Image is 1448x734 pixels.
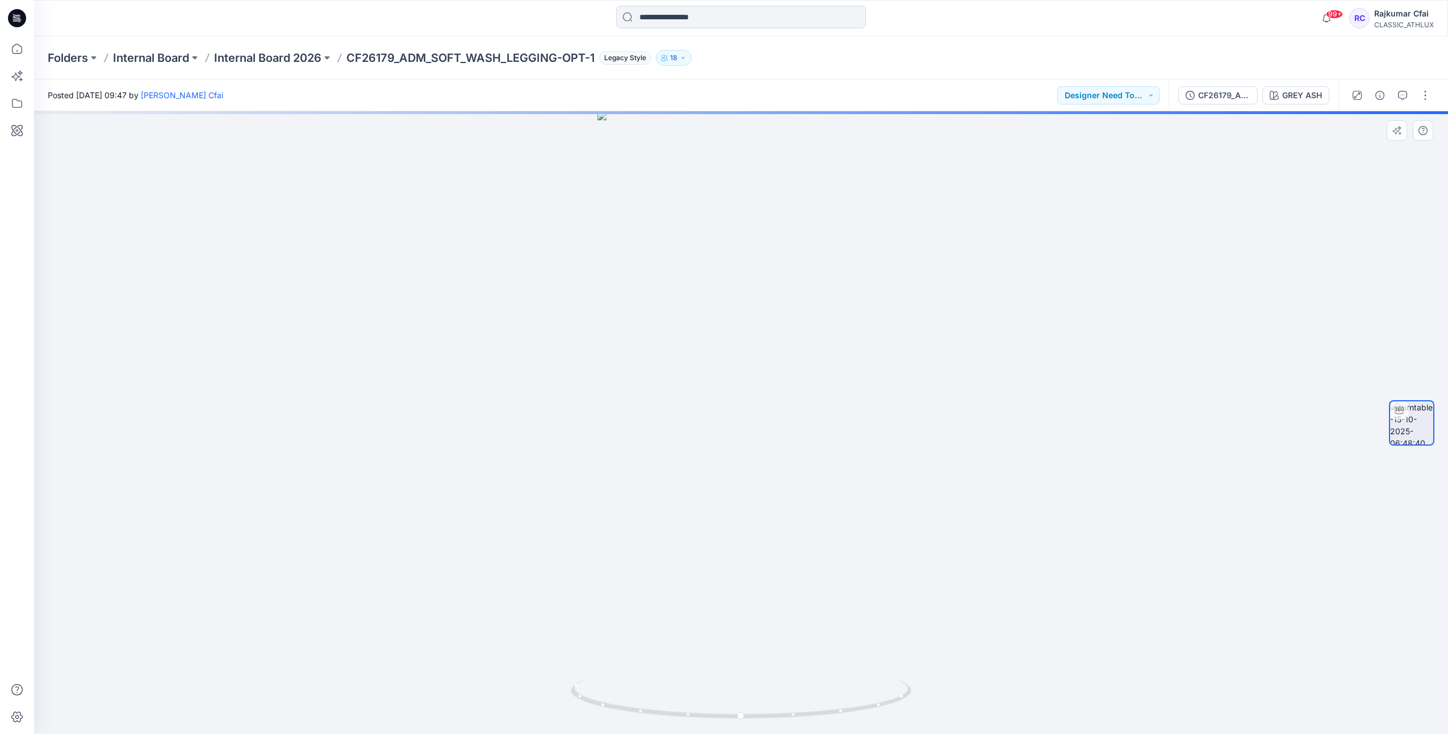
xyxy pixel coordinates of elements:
div: CLASSIC_ATHLUX [1374,20,1434,29]
p: 18 [670,52,677,64]
span: 99+ [1326,10,1343,19]
span: Posted [DATE] 09:47 by [48,89,223,101]
div: Rajkumar Cfai [1374,7,1434,20]
a: Folders [48,50,88,66]
button: CF26179_ADM_SOFT_WASH_LEGGING-OPT-1-REV [1178,86,1258,104]
button: Legacy Style [595,50,651,66]
button: GREY ASH [1262,86,1329,104]
div: RC [1349,8,1370,28]
span: Legacy Style [599,51,651,65]
img: turntable-15-10-2025-06:48:40 [1390,401,1433,444]
p: CF26179_ADM_SOFT_WASH_LEGGING-OPT-1 [346,50,595,66]
a: Internal Board 2026 [214,50,321,66]
div: CF26179_ADM_SOFT_WASH_LEGGING-OPT-1-REV [1198,89,1250,102]
div: GREY ASH [1282,89,1322,102]
button: Details [1371,86,1389,104]
a: Internal Board [113,50,189,66]
a: [PERSON_NAME] Cfai [141,90,223,100]
button: 18 [656,50,692,66]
